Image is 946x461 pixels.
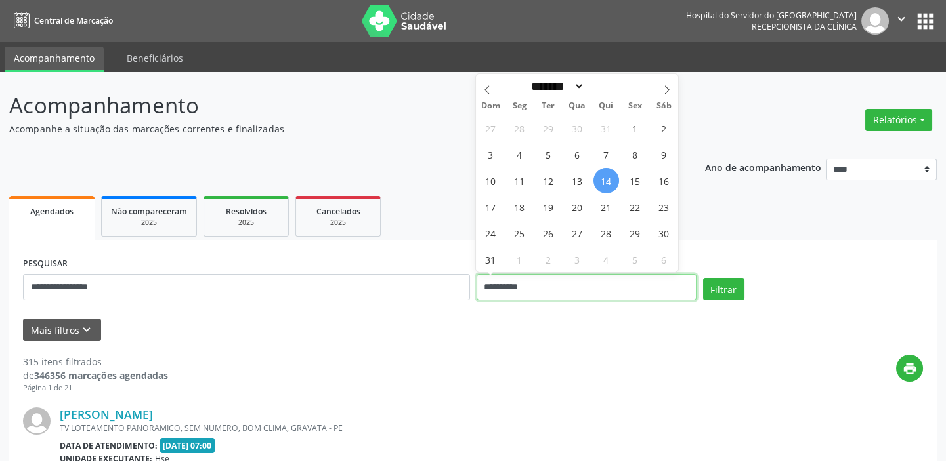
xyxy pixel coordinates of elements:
[23,355,168,369] div: 315 itens filtrados
[534,102,563,110] span: Ter
[316,206,360,217] span: Cancelados
[914,10,937,33] button: apps
[160,438,215,453] span: [DATE] 07:00
[622,168,648,193] span: Agosto 15, 2025
[896,355,923,382] button: print
[651,115,677,141] span: Agosto 2, 2025
[507,168,532,193] span: Agosto 11, 2025
[591,102,620,110] span: Qui
[649,102,678,110] span: Sáb
[60,440,158,451] b: Data de atendimento:
[651,247,677,272] span: Setembro 6, 2025
[620,102,649,110] span: Sex
[903,361,917,376] i: print
[565,115,590,141] span: Julho 30, 2025
[9,89,658,122] p: Acompanhamento
[889,7,914,35] button: 
[565,194,590,220] span: Agosto 20, 2025
[593,247,619,272] span: Setembro 4, 2025
[9,122,658,136] p: Acompanhe a situação das marcações correntes e finalizadas
[622,142,648,167] span: Agosto 8, 2025
[507,194,532,220] span: Agosto 18, 2025
[5,47,104,72] a: Acompanhamento
[23,254,68,274] label: PESQUISAR
[34,369,168,382] strong: 346356 marcações agendadas
[305,218,371,228] div: 2025
[536,115,561,141] span: Julho 29, 2025
[705,159,821,175] p: Ano de acompanhamento
[703,278,744,300] button: Filtrar
[60,422,726,433] div: TV LOTEAMENTO PANORAMICO, SEM NUMERO, BOM CLIMA, GRAVATA - PE
[651,194,677,220] span: Agosto 23, 2025
[622,247,648,272] span: Setembro 5, 2025
[527,79,585,93] select: Month
[536,194,561,220] span: Agosto 19, 2025
[584,79,628,93] input: Year
[536,247,561,272] span: Setembro 2, 2025
[79,323,94,337] i: keyboard_arrow_down
[651,142,677,167] span: Agosto 9, 2025
[507,115,532,141] span: Julho 28, 2025
[507,220,532,246] span: Agosto 25, 2025
[593,168,619,193] span: Agosto 14, 2025
[507,247,532,272] span: Setembro 1, 2025
[478,194,504,220] span: Agosto 17, 2025
[507,142,532,167] span: Agosto 4, 2025
[213,218,279,228] div: 2025
[536,168,561,193] span: Agosto 12, 2025
[34,15,113,26] span: Central de Marcação
[111,218,187,228] div: 2025
[476,102,505,110] span: Dom
[226,206,267,217] span: Resolvidos
[23,382,168,393] div: Página 1 de 21
[563,102,591,110] span: Qua
[565,220,590,246] span: Agosto 27, 2025
[536,142,561,167] span: Agosto 5, 2025
[111,206,187,217] span: Não compareceram
[30,206,74,217] span: Agendados
[752,21,857,32] span: Recepcionista da clínica
[23,319,101,342] button: Mais filtroskeyboard_arrow_down
[865,109,932,131] button: Relatórios
[686,10,857,21] div: Hospital do Servidor do [GEOGRAPHIC_DATA]
[536,220,561,246] span: Agosto 26, 2025
[478,115,504,141] span: Julho 27, 2025
[60,407,153,422] a: [PERSON_NAME]
[23,407,51,435] img: img
[593,194,619,220] span: Agosto 21, 2025
[622,220,648,246] span: Agosto 29, 2025
[861,7,889,35] img: img
[622,194,648,220] span: Agosto 22, 2025
[565,247,590,272] span: Setembro 3, 2025
[894,12,909,26] i: 
[565,168,590,193] span: Agosto 13, 2025
[651,168,677,193] span: Agosto 16, 2025
[478,168,504,193] span: Agosto 10, 2025
[505,102,534,110] span: Seg
[23,369,168,382] div: de
[118,47,192,70] a: Beneficiários
[622,115,648,141] span: Agosto 1, 2025
[478,220,504,246] span: Agosto 24, 2025
[9,10,113,31] a: Central de Marcação
[478,247,504,272] span: Agosto 31, 2025
[593,142,619,167] span: Agosto 7, 2025
[593,220,619,246] span: Agosto 28, 2025
[565,142,590,167] span: Agosto 6, 2025
[593,115,619,141] span: Julho 31, 2025
[651,220,677,246] span: Agosto 30, 2025
[478,142,504,167] span: Agosto 3, 2025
